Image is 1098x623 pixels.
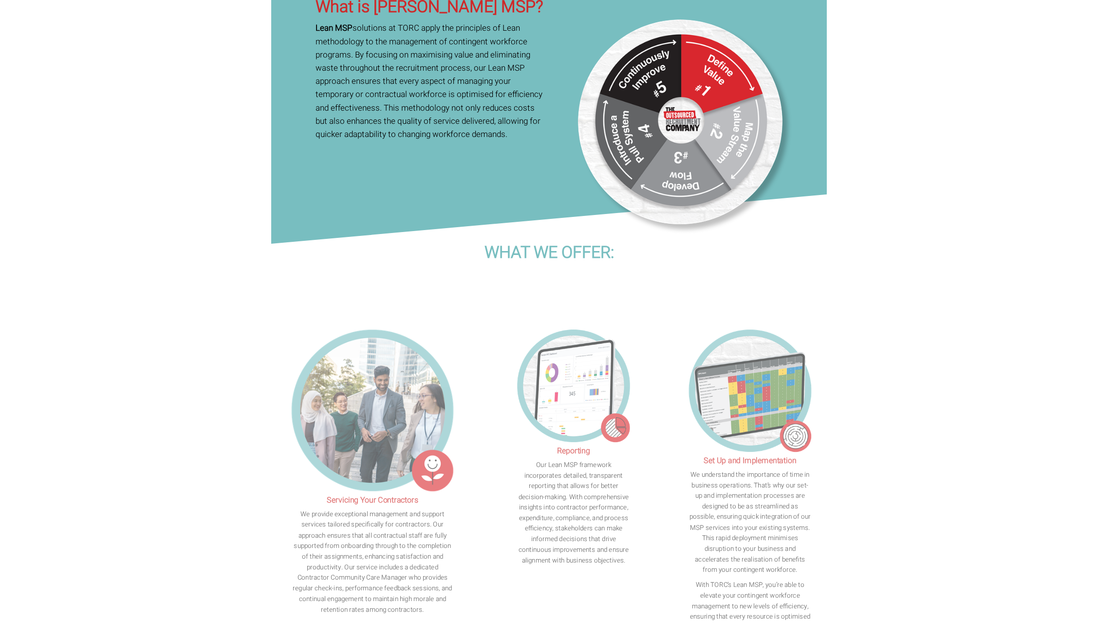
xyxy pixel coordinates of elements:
[292,496,454,505] h4: Servicing Your Contractors
[689,469,812,576] p: We understand the importance of time in business operations. That’s why our set-up and implementa...
[517,447,630,456] h4: Reporting
[578,19,782,224] img: lean-graphic.png
[271,244,827,262] h2: WHAT WE OFFER:
[292,509,454,615] p: We provide exceptional management and support services tailored specifically for contractors. Our...
[517,460,630,566] p: Our Lean MSP framework incorporates detailed, transparent reporting that allows for better decisi...
[316,21,545,141] p: solutions at TORC apply the principles of Lean methodology to the management of contingent workfo...
[689,457,812,466] h4: Set Up and Implementation
[316,22,353,34] strong: Lean MSP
